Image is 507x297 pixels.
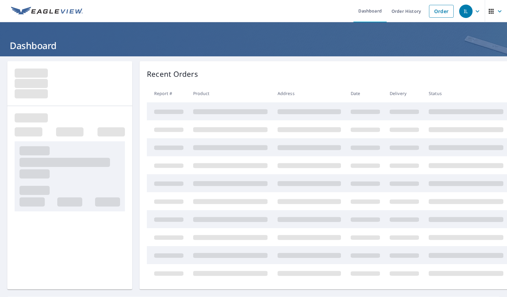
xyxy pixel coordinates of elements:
th: Product [188,84,272,102]
th: Date [346,84,385,102]
a: Order [429,5,454,18]
h1: Dashboard [7,39,500,52]
th: Address [273,84,346,102]
p: Recent Orders [147,69,198,80]
th: Report # [147,84,188,102]
img: EV Logo [11,7,83,16]
th: Delivery [385,84,424,102]
div: IL [459,5,473,18]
